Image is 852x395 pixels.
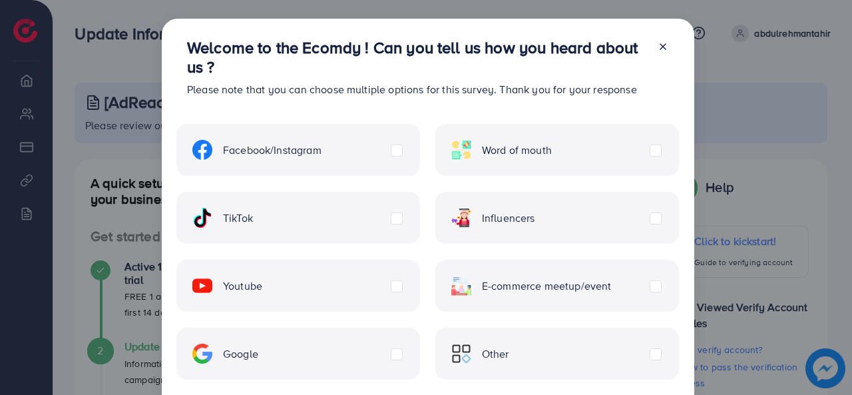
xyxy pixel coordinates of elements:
[187,81,647,97] p: Please note that you can choose multiple options for this survey. Thank you for your response
[192,208,212,228] img: ic-tiktok.4b20a09a.svg
[187,38,647,77] h3: Welcome to the Ecomdy ! Can you tell us how you heard about us ?
[451,208,471,228] img: ic-influencers.a620ad43.svg
[482,210,535,226] span: Influencers
[482,278,612,294] span: E-commerce meetup/event
[223,346,258,362] span: Google
[192,140,212,160] img: ic-facebook.134605ef.svg
[482,143,552,158] span: Word of mouth
[192,276,212,296] img: ic-youtube.715a0ca2.svg
[482,346,509,362] span: Other
[223,278,262,294] span: Youtube
[451,344,471,364] img: ic-other.99c3e012.svg
[451,140,471,160] img: ic-word-of-mouth.a439123d.svg
[223,210,253,226] span: TikTok
[451,276,471,296] img: ic-ecommerce.d1fa3848.svg
[223,143,321,158] span: Facebook/Instagram
[192,344,212,364] img: ic-google.5bdd9b68.svg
